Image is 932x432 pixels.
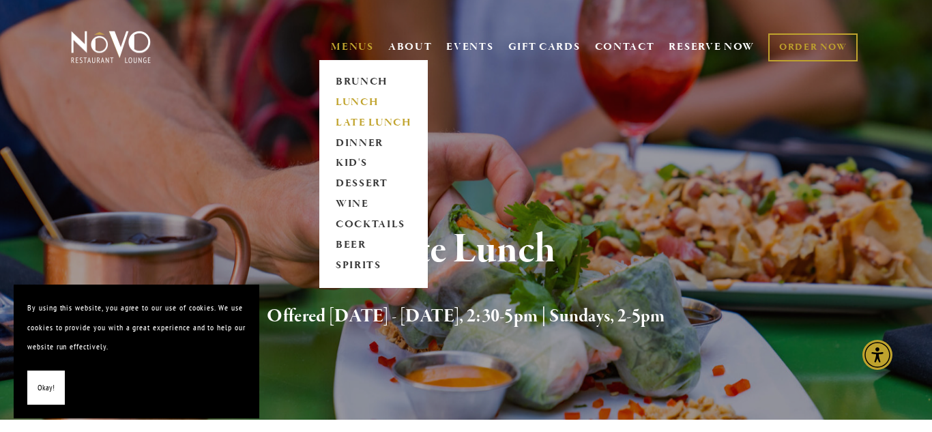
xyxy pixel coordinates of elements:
[331,256,416,276] a: SPIRITS
[331,154,416,174] a: KID'S
[331,72,416,92] a: BRUNCH
[27,371,65,405] button: Okay!
[14,285,259,418] section: Cookie banner
[331,235,416,256] a: BEER
[331,40,374,54] a: MENUS
[92,228,840,272] h1: Late Lunch
[27,298,246,357] p: By using this website, you agree to our use of cookies. We use cookies to provide you with a grea...
[508,34,581,60] a: GIFT CARDS
[92,302,840,331] h2: Offered [DATE] - [DATE], 2:30-5pm | Sundays, 2-5pm
[331,92,416,113] a: LUNCH
[38,378,55,398] span: Okay!
[68,30,154,64] img: Novo Restaurant &amp; Lounge
[768,33,858,61] a: ORDER NOW
[331,215,416,235] a: COCKTAILS
[669,34,755,60] a: RESERVE NOW
[331,113,416,133] a: LATE LUNCH
[446,40,493,54] a: EVENTS
[862,340,892,370] div: Accessibility Menu
[331,133,416,154] a: DINNER
[331,195,416,215] a: WINE
[388,40,433,54] a: ABOUT
[595,34,655,60] a: CONTACT
[331,174,416,195] a: DESSERT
